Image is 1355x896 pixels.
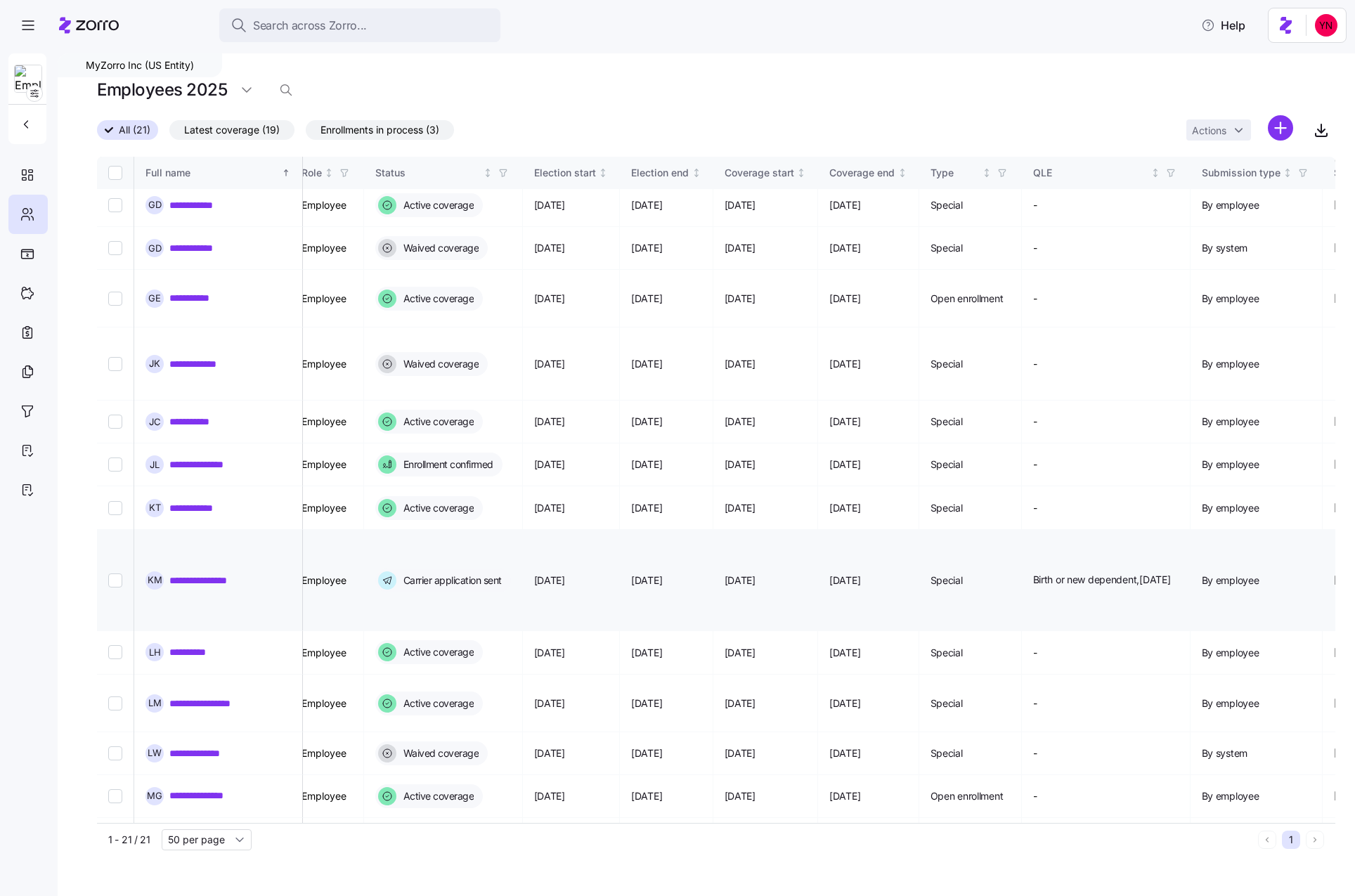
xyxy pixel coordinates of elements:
span: Latest coverage (19) [184,121,280,139]
span: [DATE] [725,501,756,515]
div: Type [931,165,980,181]
div: Not sorted [324,168,334,178]
th: QLENot sorted [1022,157,1191,189]
span: [DATE] [631,501,662,515]
span: By employee [1202,198,1259,212]
span: [DATE] [725,292,756,306]
td: Employee [290,818,364,861]
span: By employee [1202,573,1259,587]
img: 113f96d2b49c10db4a30150f42351c8a [1315,14,1337,37]
span: By employee [1202,357,1259,371]
span: G D [148,244,162,253]
span: Special [931,646,963,660]
span: Open enrollment [931,789,1004,803]
span: [DATE] [829,415,860,429]
span: L W [148,748,162,758]
span: [DATE] [725,746,756,760]
td: - [1022,775,1191,818]
input: Select record 9 [108,241,122,255]
span: [DATE] [631,696,662,710]
span: [DATE] [725,415,756,429]
span: Enrollments in process (3) [320,121,439,139]
th: Submission typeNot sorted [1191,157,1323,189]
span: Special [931,696,963,710]
span: [DATE] [631,789,662,803]
span: [DATE] [829,573,860,587]
button: Next page [1306,831,1324,849]
td: - [1022,327,1191,401]
td: Employee [290,270,364,328]
span: [DATE] [829,789,860,803]
span: [DATE] [725,696,756,710]
div: Full name [145,165,279,181]
span: [DATE] [725,789,756,803]
span: [DATE] [534,746,565,760]
span: [DATE] [725,241,756,255]
span: Active coverage [399,645,474,659]
span: K T [149,503,161,512]
span: Special [931,501,963,515]
span: [DATE] [534,457,565,472]
span: G E [148,294,161,303]
span: [DATE] [631,415,662,429]
span: Search across Zorro... [253,17,367,34]
span: [DATE] [829,746,860,760]
div: QLE [1033,165,1148,181]
span: [DATE] [534,789,565,803]
span: Active coverage [399,789,474,803]
span: Active coverage [399,292,474,306]
span: [DATE] [829,198,860,212]
input: Select record 17 [108,696,122,710]
div: Submission type [1202,165,1281,181]
input: Select record 16 [108,645,122,659]
span: L H [149,648,161,657]
span: [DATE] [631,746,662,760]
td: Employee [290,775,364,818]
div: Not sorted [897,168,907,178]
div: Not sorted [1283,168,1292,178]
span: [DATE] [534,292,565,306]
span: Special [931,457,963,472]
span: All (21) [119,121,150,139]
input: Select record 11 [108,357,122,371]
th: Coverage startNot sorted [713,157,819,189]
span: [DATE] [829,357,860,371]
svg: add icon [1268,115,1293,141]
td: - [1022,183,1191,227]
th: Election endNot sorted [620,157,713,189]
span: Carrier application sent [399,573,502,587]
span: [DATE] [534,646,565,660]
span: By employee [1202,646,1259,660]
span: Open enrollment [931,292,1004,306]
span: [DATE] [829,646,860,660]
div: Not sorted [598,168,608,178]
span: By employee [1202,415,1259,429]
span: [DATE] [1139,573,1170,587]
input: Select record 14 [108,501,122,515]
div: MyZorro Inc (US Entity) [58,53,222,77]
span: [DATE] [534,198,565,212]
span: Enrollment confirmed [399,457,493,472]
span: By system [1202,241,1247,255]
input: Select all records [108,166,122,180]
span: [DATE] [829,241,860,255]
span: Special [931,415,963,429]
td: - [1022,270,1191,328]
th: RoleNot sorted [290,157,364,189]
span: 1 - 21 / 21 [108,833,150,847]
span: [DATE] [829,292,860,306]
span: Waived coverage [399,357,479,371]
span: [DATE] [534,573,565,587]
span: Birth or new dependent , [1033,573,1171,587]
span: [DATE] [631,357,662,371]
td: Employee [290,631,364,675]
td: Employee [290,327,364,401]
td: - [1022,401,1191,443]
div: Status [375,165,481,181]
td: Employee [290,732,364,774]
span: By employee [1202,292,1259,306]
span: [DATE] [534,501,565,515]
th: Election startNot sorted [523,157,621,189]
td: - [1022,818,1191,861]
td: - [1022,732,1191,774]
